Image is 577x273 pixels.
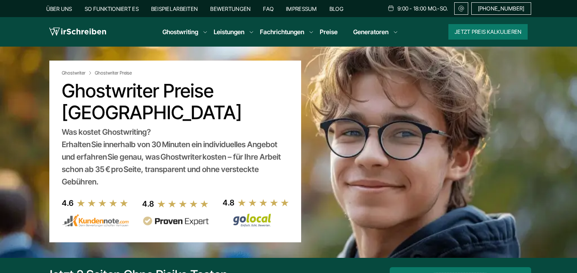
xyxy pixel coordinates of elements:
[387,5,394,11] img: Schedule
[49,26,106,38] img: logo wirschreiben
[85,5,139,12] a: So funktioniert es
[62,214,129,227] img: kundennote
[77,199,129,207] img: stars
[223,196,234,209] div: 4.8
[62,197,73,209] div: 4.6
[458,5,465,12] img: Email
[142,216,209,226] img: provenexpert reviews
[95,70,132,76] span: Ghostwriter Preise
[263,5,274,12] a: FAQ
[397,5,448,12] span: 9:00 - 18:00 Mo.-So.
[142,198,154,210] div: 4.8
[478,5,525,12] span: [PHONE_NUMBER]
[353,27,389,37] a: Generatoren
[162,27,198,37] a: Ghostwriting
[210,5,251,12] a: Bewertungen
[46,5,72,12] a: Über uns
[237,198,289,207] img: stars
[448,24,528,40] button: Jetzt Preis kalkulieren
[62,70,93,76] a: Ghostwriter
[62,126,289,188] div: Was kostet Ghostwriting? Erhalten Sie innerhalb von 30 Minuten ein individuelles Angebot und erfa...
[260,27,304,37] a: Fachrichtungen
[157,200,209,208] img: stars
[286,5,317,12] a: Impressum
[214,27,244,37] a: Leistungen
[320,28,338,36] a: Preise
[329,5,343,12] a: Blog
[223,213,289,227] img: Wirschreiben Bewertungen
[62,80,289,123] h1: Ghostwriter Preise [GEOGRAPHIC_DATA]
[151,5,198,12] a: Beispielarbeiten
[471,2,531,15] a: [PHONE_NUMBER]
